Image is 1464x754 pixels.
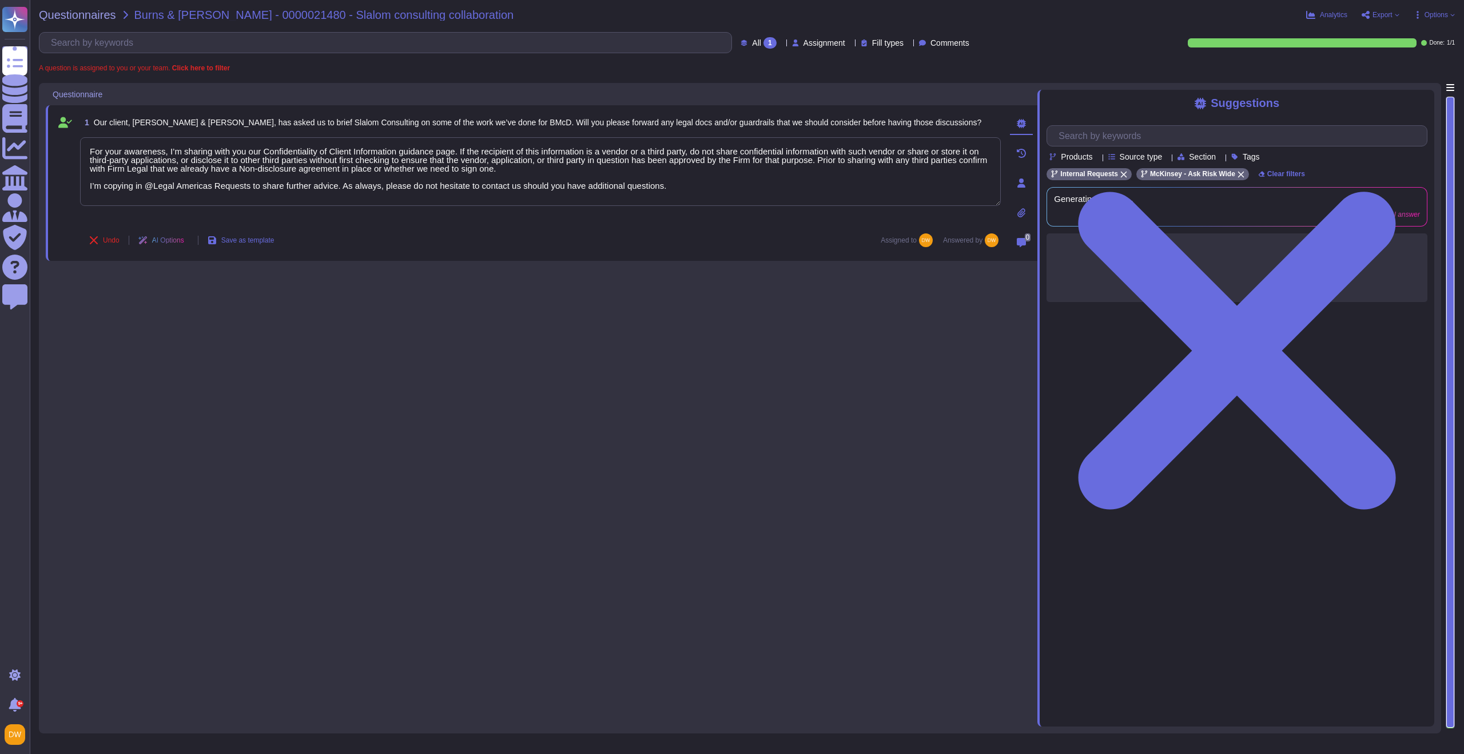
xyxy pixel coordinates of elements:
[53,90,102,98] span: Questionnaire
[872,39,904,47] span: Fill types
[5,724,25,745] img: user
[881,233,938,247] span: Assigned to
[221,237,274,244] span: Save as template
[1306,10,1347,19] button: Analytics
[1053,126,1427,146] input: Search by keywords
[930,39,969,47] span: Comments
[1425,11,1448,18] span: Options
[152,237,184,244] span: AI Options
[134,9,514,21] span: Burns & [PERSON_NAME] - 0000021480 - Slalom consulting collaboration
[80,229,129,252] button: Undo
[1447,40,1455,46] span: 1 / 1
[752,39,761,47] span: All
[1320,11,1347,18] span: Analytics
[80,137,1001,206] textarea: For your awareness, I’m sharing with you our Confidentiality of Client Information guidance page....
[198,229,284,252] button: Save as template
[919,233,933,247] img: user
[39,9,116,21] span: Questionnaires
[103,237,120,244] span: Undo
[763,37,777,49] div: 1
[80,118,89,126] span: 1
[45,33,731,53] input: Search by keywords
[39,65,230,72] span: A question is assigned to you or your team.
[1429,40,1445,46] span: Done:
[985,233,998,247] img: user
[170,64,230,72] b: Click here to filter
[1372,11,1393,18] span: Export
[2,722,33,747] button: user
[1025,233,1031,241] span: 0
[943,237,982,244] span: Answered by
[94,118,981,127] span: Our client, [PERSON_NAME] & [PERSON_NAME], has asked us to brief Slalom Consulting on some of the...
[803,39,845,47] span: Assignment
[17,700,23,707] div: 9+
